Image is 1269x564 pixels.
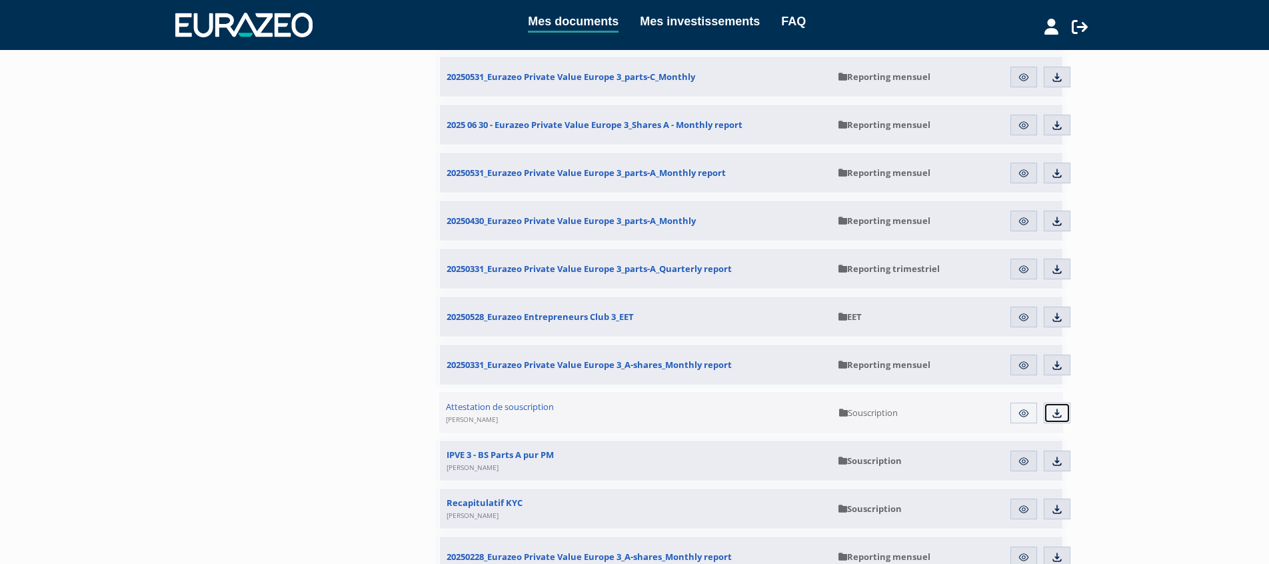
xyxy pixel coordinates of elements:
[1051,215,1063,227] img: download.svg
[1018,359,1030,371] img: eye.svg
[838,167,930,179] span: Reporting mensuel
[1051,503,1063,515] img: download.svg
[1018,167,1030,179] img: eye.svg
[1018,455,1030,467] img: eye.svg
[838,455,902,467] span: Souscription
[838,359,930,371] span: Reporting mensuel
[1018,215,1030,227] img: eye.svg
[447,463,499,472] span: [PERSON_NAME]
[1051,359,1063,371] img: download.svg
[838,311,862,323] span: EET
[1051,167,1063,179] img: download.svg
[1018,503,1030,515] img: eye.svg
[838,119,930,131] span: Reporting mensuel
[446,415,498,424] span: [PERSON_NAME]
[440,153,832,193] a: 20250531_Eurazeo Private Value Europe 3_parts-A_Monthly report
[1051,551,1063,563] img: download.svg
[440,441,832,481] a: IPVE 3 - BS Parts A pur PM[PERSON_NAME]
[447,311,634,323] span: 20250528_Eurazeo Entrepreneurs Club 3_EET
[1018,263,1030,275] img: eye.svg
[838,71,930,83] span: Reporting mensuel
[1051,407,1063,419] img: download.svg
[1051,119,1063,131] img: download.svg
[440,489,832,529] a: Recapitulatif KYC[PERSON_NAME]
[447,167,726,179] span: 20250531_Eurazeo Private Value Europe 3_parts-A_Monthly report
[838,215,930,227] span: Reporting mensuel
[1051,311,1063,323] img: download.svg
[440,57,832,97] a: 20250531_Eurazeo Private Value Europe 3_parts-C_Monthly
[447,119,742,131] span: 2025 06 30 - Eurazeo Private Value Europe 3_Shares A - Monthly report
[440,345,832,385] a: 20250331_Eurazeo Private Value Europe 3_A-shares_Monthly report
[446,401,554,425] span: Attestation de souscription
[1018,551,1030,563] img: eye.svg
[640,12,760,31] a: Mes investissements
[440,297,832,337] a: 20250528_Eurazeo Entrepreneurs Club 3_EET
[838,551,930,563] span: Reporting mensuel
[447,215,696,227] span: 20250430_Eurazeo Private Value Europe 3_parts-A_Monthly
[447,497,523,521] span: Recapitulatif KYC
[447,511,499,520] span: [PERSON_NAME]
[1018,311,1030,323] img: eye.svg
[447,359,732,371] span: 20250331_Eurazeo Private Value Europe 3_A-shares_Monthly report
[440,249,832,289] a: 20250331_Eurazeo Private Value Europe 3_parts-A_Quarterly report
[528,12,619,33] a: Mes documents
[175,13,313,37] img: 1732889491-logotype_eurazeo_blanc_rvb.png
[1051,71,1063,83] img: download.svg
[439,392,832,433] a: Attestation de souscription[PERSON_NAME]
[1051,455,1063,467] img: download.svg
[440,201,832,241] a: 20250430_Eurazeo Private Value Europe 3_parts-A_Monthly
[440,105,832,145] a: 2025 06 30 - Eurazeo Private Value Europe 3_Shares A - Monthly report
[1018,119,1030,131] img: eye.svg
[447,551,732,563] span: 20250228_Eurazeo Private Value Europe 3_A-shares_Monthly report
[781,12,806,31] a: FAQ
[447,449,554,473] span: IPVE 3 - BS Parts A pur PM
[447,263,732,275] span: 20250331_Eurazeo Private Value Europe 3_parts-A_Quarterly report
[1051,263,1063,275] img: download.svg
[838,263,940,275] span: Reporting trimestriel
[1018,71,1030,83] img: eye.svg
[838,503,902,515] span: Souscription
[447,71,695,83] span: 20250531_Eurazeo Private Value Europe 3_parts-C_Monthly
[839,407,898,419] span: Souscription
[1018,407,1030,419] img: eye.svg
